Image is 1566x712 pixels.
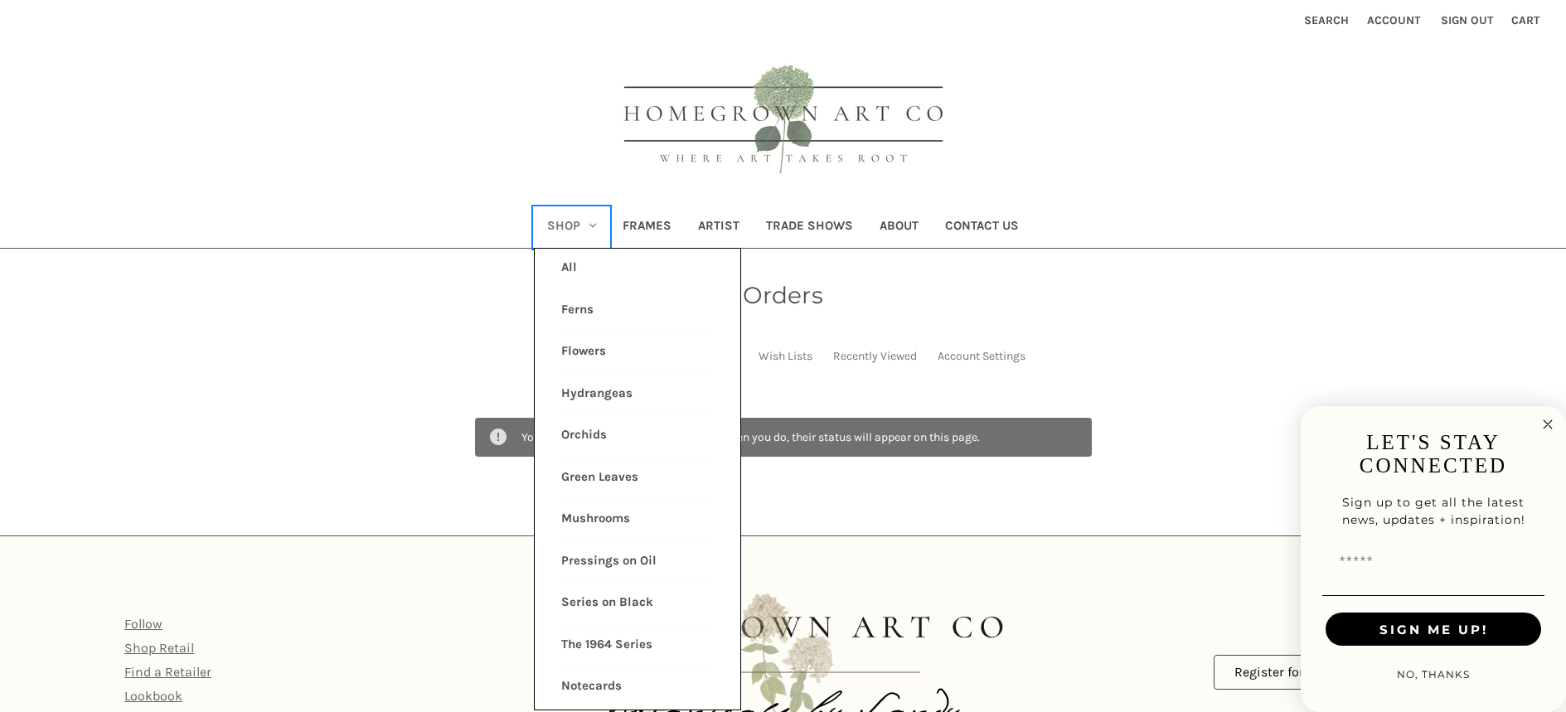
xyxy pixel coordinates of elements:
a: Wish Lists [759,347,812,365]
a: Trade Shows [753,207,866,248]
a: Mushrooms [561,500,715,541]
span: You haven't placed any orders with us. When you do, their status will appear on this page. [521,430,980,444]
a: Frames [609,207,685,248]
h1: Orders [321,278,1246,312]
a: Pressings on Oil [561,542,715,584]
button: SIGN ME UP! [1326,613,1541,646]
a: Orchids [561,416,715,458]
img: undelrine [1322,595,1544,596]
a: Account Settings [938,347,1025,365]
a: Register for an Account [1214,655,1397,690]
a: Hydrangeas [561,375,715,416]
a: Artist [685,207,753,248]
a: Series on Black [561,584,715,625]
a: Find a Retailer [124,664,211,680]
img: HOMEGROWN ART CO [597,46,970,196]
a: Recently Viewed [833,347,917,365]
a: Flowers [561,332,715,374]
input: Email [1326,545,1541,579]
span: Sign up to get all the latest news, updates + inspiration! [1342,495,1525,527]
a: The 1964 Series [561,626,715,667]
span: Cart [1511,13,1539,27]
a: Follow [124,616,162,632]
a: Contact Us [932,207,1032,248]
a: Shop [534,207,609,248]
div: FLYOUT Form [1301,406,1566,712]
a: Notecards [561,667,715,709]
a: Green Leaves [561,458,715,500]
a: About [866,207,932,248]
span: LET'S STAY CONNECTED [1360,431,1507,477]
a: Lookbook [124,688,182,704]
a: Shop Retail [124,640,194,656]
button: NO, THANKS [1389,658,1478,691]
button: Close dialog [1538,414,1558,434]
a: Ferns [561,291,715,332]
